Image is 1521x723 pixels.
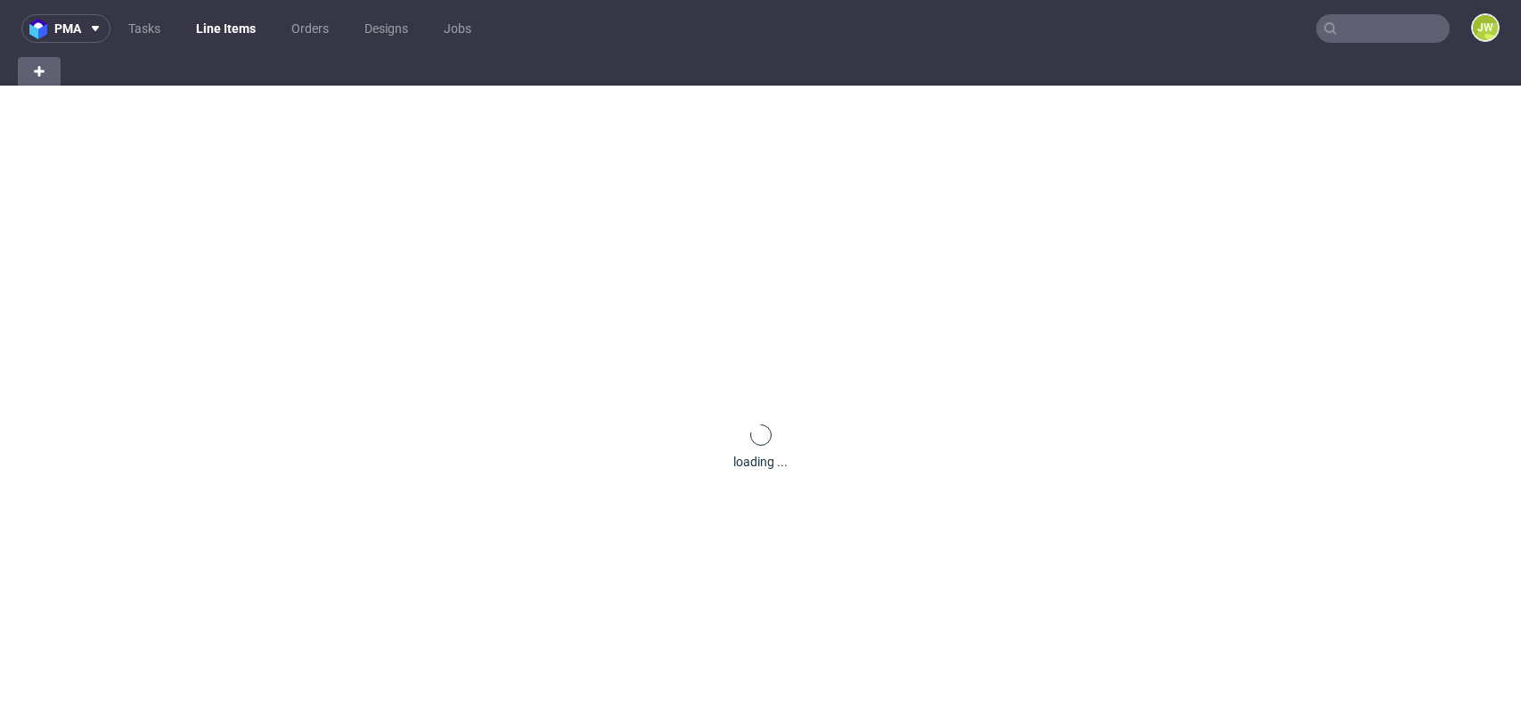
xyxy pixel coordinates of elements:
[433,14,482,43] a: Jobs
[354,14,419,43] a: Designs
[21,14,110,43] button: pma
[118,14,171,43] a: Tasks
[185,14,266,43] a: Line Items
[1473,15,1498,40] figcaption: JW
[54,22,81,35] span: pma
[29,19,54,39] img: logo
[281,14,339,43] a: Orders
[733,453,788,471] div: loading ...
